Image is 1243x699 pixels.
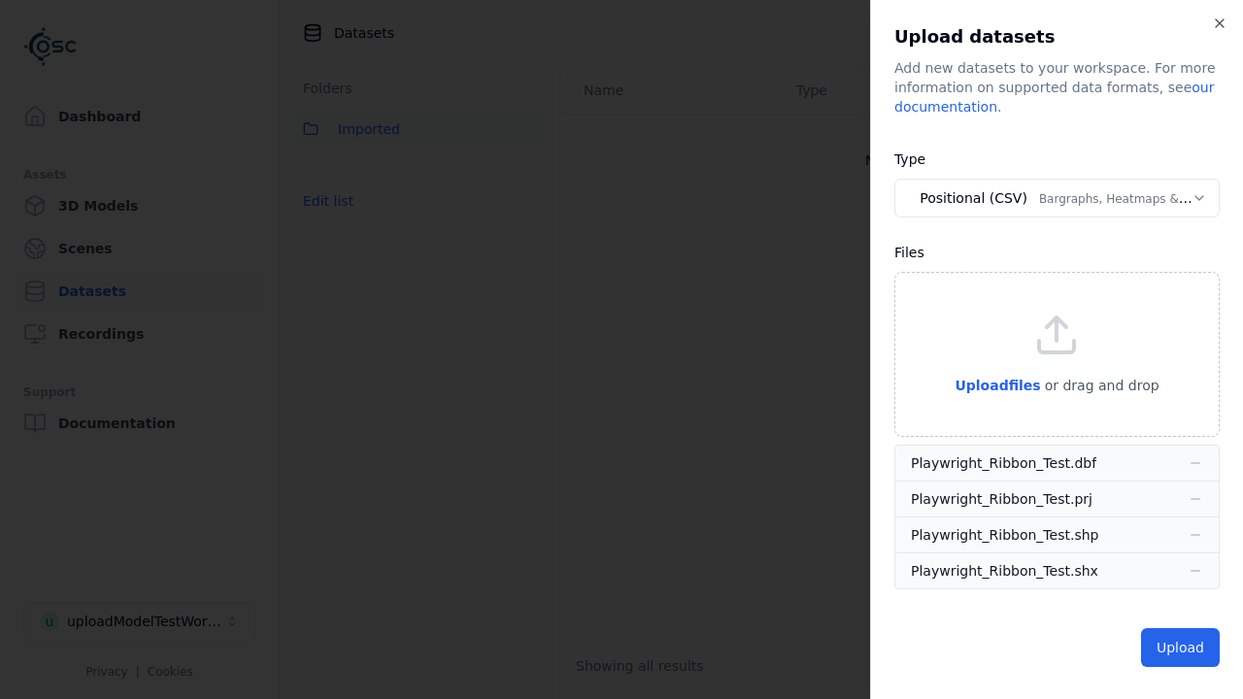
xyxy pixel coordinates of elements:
div: Add new datasets to your workspace. For more information on supported data formats, see . [894,58,1220,116]
button: Upload [1141,628,1220,667]
label: Type [894,151,925,167]
div: Playwright_Ribbon_Test.shp [911,525,1098,545]
div: Playwright_Ribbon_Test.prj [911,489,1092,509]
label: Files [894,245,924,260]
div: Playwright_Ribbon_Test.shx [911,561,1098,581]
div: Playwright_Ribbon_Test.dbf [911,453,1096,473]
p: or drag and drop [1041,374,1159,397]
h2: Upload datasets [894,23,1220,50]
span: Upload files [955,378,1040,393]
